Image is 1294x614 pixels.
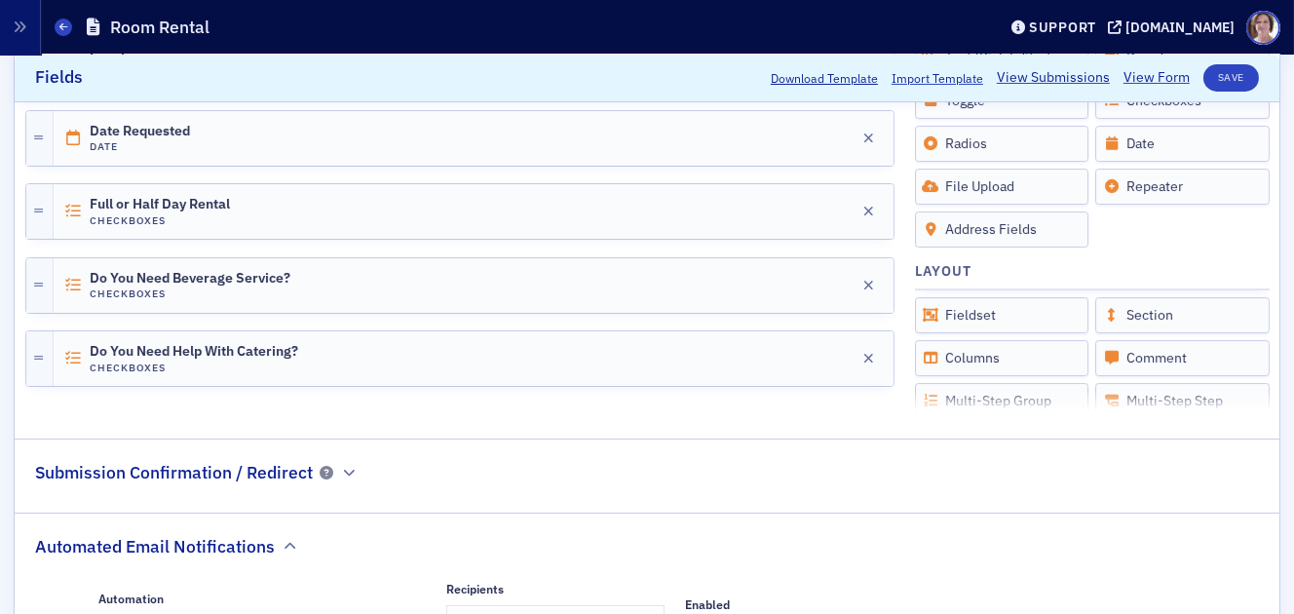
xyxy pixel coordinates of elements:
[35,534,275,559] h2: Automated Email Notifications
[90,288,290,300] h4: Checkboxes
[771,69,878,87] button: Download Template
[1125,19,1235,36] div: [DOMAIN_NAME]
[1095,383,1270,419] div: Multi-Step Step
[98,591,164,606] span: Automation
[915,297,1089,333] div: Fieldset
[1246,11,1280,45] span: Profile
[1123,68,1190,89] a: View Form
[915,211,1089,248] div: Address Fields
[915,383,1089,419] div: Multi-Step Group
[90,362,298,374] h4: Checkboxes
[915,126,1089,162] div: Radios
[1203,64,1259,92] button: Save
[915,261,972,282] h4: Layout
[892,69,983,87] span: Import Template
[915,169,1089,205] div: File Upload
[915,340,1089,376] div: Columns
[35,460,313,485] h2: Submission Confirmation / Redirect
[90,344,298,360] span: Do You Need Help With Catering?
[1095,297,1270,333] div: Section
[1095,126,1270,162] div: Date
[110,16,209,39] h1: Room Rental
[90,124,199,139] span: Date Requested
[90,197,230,212] span: Full or Half Day Rental
[1108,20,1241,34] button: [DOMAIN_NAME]
[685,596,730,612] span: Enabled
[1095,340,1270,376] div: Comment
[90,214,230,227] h4: Checkboxes
[1095,169,1270,205] div: Repeater
[35,65,83,91] h2: Fields
[90,271,290,287] span: Do You Need Beverage Service?
[997,68,1110,89] a: View Submissions
[446,581,504,596] span: Recipients
[90,140,199,153] h4: Date
[1029,19,1096,36] div: Support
